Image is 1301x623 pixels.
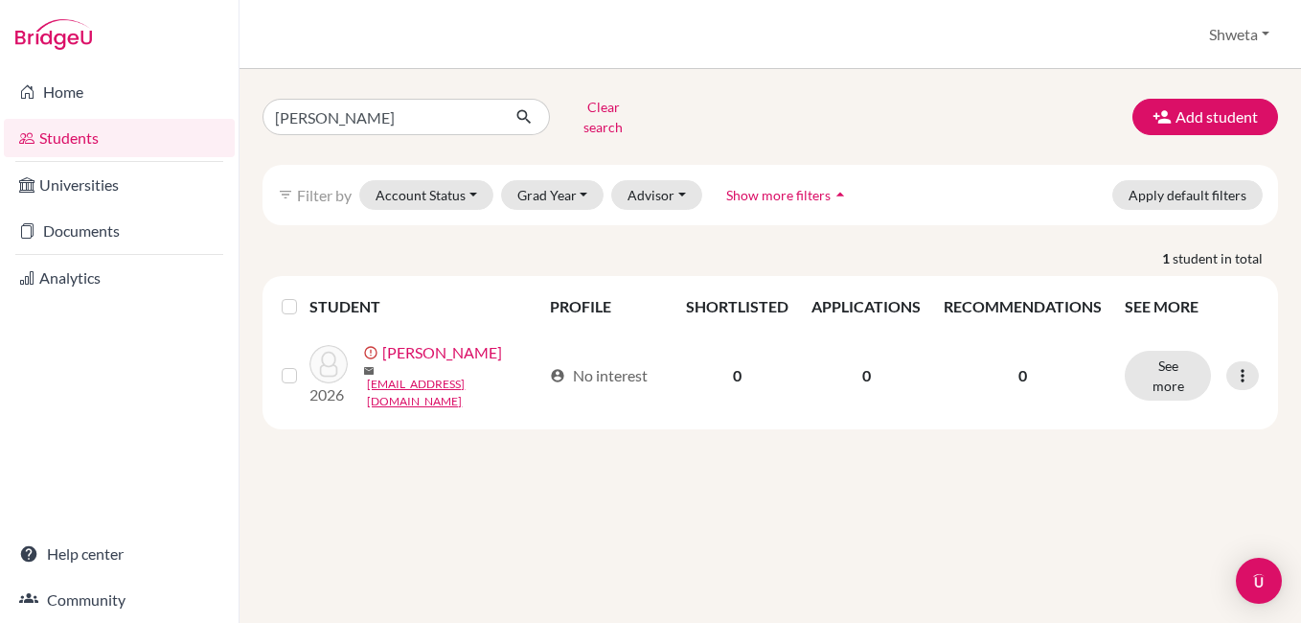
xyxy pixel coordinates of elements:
[1200,16,1278,53] button: Shweta
[359,180,493,210] button: Account Status
[550,368,565,383] span: account_circle
[611,180,702,210] button: Advisor
[538,284,674,330] th: PROFILE
[1113,284,1270,330] th: SEE MORE
[550,92,656,142] button: Clear search
[262,99,500,135] input: Find student by name...
[674,284,800,330] th: SHORTLISTED
[4,259,235,297] a: Analytics
[501,180,605,210] button: Grad Year
[367,376,540,410] a: [EMAIL_ADDRESS][DOMAIN_NAME]
[363,345,382,360] span: error_outline
[726,187,831,203] span: Show more filters
[674,330,800,422] td: 0
[1236,558,1282,604] div: Open Intercom Messenger
[15,19,92,50] img: Bridge-U
[710,180,866,210] button: Show more filtersarrow_drop_up
[309,284,537,330] th: STUDENT
[4,166,235,204] a: Universities
[297,186,352,204] span: Filter by
[363,365,375,377] span: mail
[1112,180,1263,210] button: Apply default filters
[4,119,235,157] a: Students
[1173,248,1278,268] span: student in total
[1132,99,1278,135] button: Add student
[382,341,502,364] a: [PERSON_NAME]
[4,212,235,250] a: Documents
[309,383,348,406] p: 2026
[1162,248,1173,268] strong: 1
[309,345,348,383] img: Bagri, Anika
[4,535,235,573] a: Help center
[278,187,293,202] i: filter_list
[800,284,932,330] th: APPLICATIONS
[932,284,1113,330] th: RECOMMENDATIONS
[550,364,648,387] div: No interest
[800,330,932,422] td: 0
[831,185,850,204] i: arrow_drop_up
[4,581,235,619] a: Community
[944,364,1102,387] p: 0
[1125,351,1211,401] button: See more
[4,73,235,111] a: Home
